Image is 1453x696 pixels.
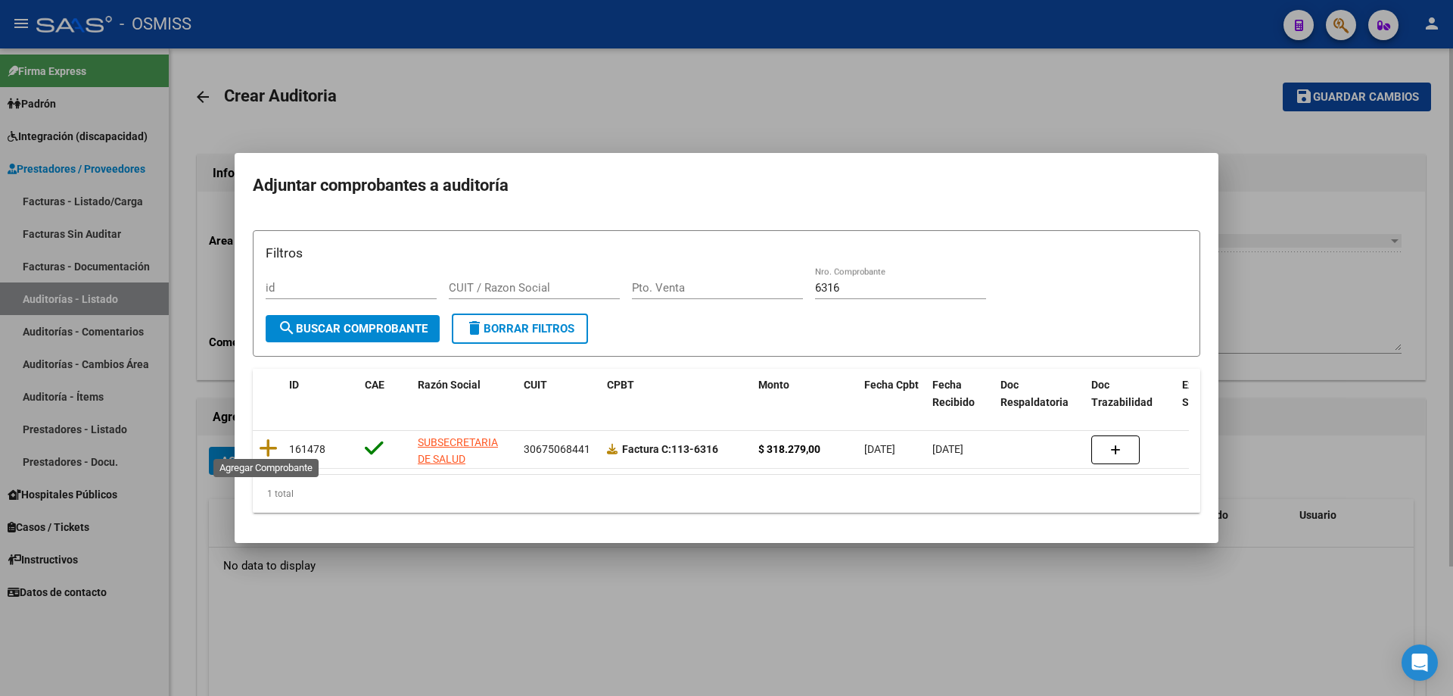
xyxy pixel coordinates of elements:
[278,322,428,336] span: Buscar Comprobante
[1000,379,1069,408] span: Doc Respaldatoria
[278,319,296,337] mat-icon: search
[253,171,1200,200] h2: Adjuntar comprobantes a auditoría
[994,369,1085,419] datatable-header-cell: Doc Respaldatoria
[758,379,789,391] span: Monto
[465,322,574,336] span: Borrar Filtros
[622,443,718,455] strong: 113-6316
[253,475,1200,513] div: 1 total
[601,369,752,419] datatable-header-cell: CPBT
[864,443,895,455] span: [DATE]
[758,443,820,455] strong: $ 318.279,00
[524,379,547,391] span: CUIT
[365,379,384,391] span: CAE
[418,436,498,466] span: SUBSECRETARIA DE SALUD
[858,369,926,419] datatable-header-cell: Fecha Cpbt
[926,369,994,419] datatable-header-cell: Fecha Recibido
[418,379,481,391] span: Razón Social
[622,443,671,455] span: Factura C:
[752,369,858,419] datatable-header-cell: Monto
[266,315,440,342] button: Buscar Comprobante
[864,379,919,391] span: Fecha Cpbt
[266,243,1187,263] h3: Filtros
[289,443,325,455] span: 161478
[283,369,359,419] datatable-header-cell: ID
[932,443,963,455] span: [DATE]
[412,369,518,419] datatable-header-cell: Razón Social
[1182,379,1249,408] span: Expediente SUR Asociado
[452,314,588,344] button: Borrar Filtros
[1176,369,1259,419] datatable-header-cell: Expediente SUR Asociado
[1091,379,1153,408] span: Doc Trazabilidad
[359,369,412,419] datatable-header-cell: CAE
[1402,645,1438,681] div: Open Intercom Messenger
[518,369,601,419] datatable-header-cell: CUIT
[465,319,484,337] mat-icon: delete
[289,379,299,391] span: ID
[524,443,590,455] span: 30675068441
[1085,369,1176,419] datatable-header-cell: Doc Trazabilidad
[607,379,634,391] span: CPBT
[932,379,975,408] span: Fecha Recibido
